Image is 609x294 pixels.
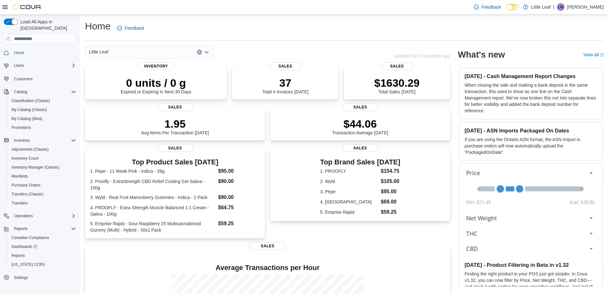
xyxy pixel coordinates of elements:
dd: $90.00 [218,194,260,201]
p: Little Leaf [531,3,551,11]
p: 37 [262,76,308,89]
span: Catalog [12,88,76,96]
button: Reports [1,224,79,233]
p: $44.06 [332,117,388,130]
a: Canadian Compliance [9,234,52,242]
button: Clear input [197,50,202,55]
div: Leanne McPhie [557,3,565,11]
span: Users [12,62,76,69]
span: Purchase Orders [9,181,76,189]
a: Home [12,49,27,57]
button: Promotions [6,123,79,132]
span: Feedback [125,25,144,31]
a: Promotions [9,124,34,131]
div: Total Sales [DATE] [374,76,420,94]
span: Canadian Compliance [9,234,76,242]
dd: $154.75 [381,167,400,175]
span: Settings [14,275,28,280]
button: Users [1,61,79,70]
span: Promotions [12,125,31,130]
svg: External link [600,53,604,57]
span: Transfers [12,201,27,206]
button: My Catalog (Beta) [6,114,79,123]
span: Sales [250,242,285,250]
a: Adjustments (Classic) [9,146,51,153]
div: Transaction Average [DATE] [332,117,388,135]
span: Sales [269,62,301,70]
span: Transfers (Classic) [9,190,76,198]
span: Sales [381,62,413,70]
dt: 2. Proofly - ExtraStrength CBD Relief Cooling Gel Sativa - 100g [90,178,215,191]
button: Purchase Orders [6,181,79,190]
button: Reports [12,225,30,233]
span: Reports [12,225,76,233]
span: Classification (Classic) [9,97,76,105]
span: Canadian Compliance [12,235,49,240]
span: Purchase Orders [12,183,41,188]
button: My Catalog (Classic) [6,105,79,114]
a: Feedback [471,1,504,13]
a: Reports [9,252,27,259]
button: Users [12,62,27,69]
button: Customers [1,74,79,83]
p: 0 units / 0 g [121,76,191,89]
span: Dashboards [12,244,37,249]
span: Washington CCRS [9,261,76,268]
dd: $90.00 [218,178,260,185]
a: Settings [12,274,30,282]
span: [US_STATE] CCRS [12,262,45,267]
button: Classification (Classic) [6,96,79,105]
h3: [DATE] - ASN Imports Packaged On Dates [465,127,597,134]
h3: Top Product Sales [DATE] [90,158,260,166]
a: Customers [12,75,35,83]
dt: 1. Pepe - 11 Week Pink - Indica - 28g [90,168,215,174]
a: Purchase Orders [9,181,43,189]
span: Reports [14,226,27,231]
button: Operations [12,212,35,220]
h3: [DATE] - Cash Management Report Changes [465,73,597,79]
img: Cova [13,4,42,10]
span: Transfers (Classic) [12,192,43,197]
span: Catalog [14,89,27,94]
p: Updated 2437 minute(s) ago [394,53,450,59]
span: Load All Apps in [GEOGRAPHIC_DATA] [18,19,76,31]
button: Transfers [6,199,79,208]
button: Inventory [12,137,32,144]
input: Dark Mode [506,4,520,11]
h3: [DATE] - Product Filtering in Beta in v1.32 [465,262,597,268]
span: My Catalog (Classic) [12,107,47,112]
span: Sales [157,103,193,111]
span: Little Leaf [89,48,108,56]
span: Classification (Classic) [12,98,50,103]
dd: $59.25 [381,208,400,216]
dt: 3. Pepe [320,188,378,195]
button: Inventory [1,136,79,145]
h2: What's new [458,50,505,60]
button: Adjustments (Classic) [6,145,79,154]
span: Customers [12,75,76,83]
span: Users [14,63,24,68]
span: Sales [157,144,193,152]
button: Catalog [1,87,79,96]
a: My Catalog (Beta) [9,115,45,123]
button: Inventory Manager (Classic) [6,163,79,172]
p: $1630.29 [374,76,420,89]
a: Dashboards [6,242,79,251]
span: Inventory [14,138,30,143]
div: Avg Items Per Transaction [DATE] [141,117,209,135]
span: Home [14,50,24,55]
div: Expired or Expiring in Next 30 Days [121,76,191,94]
span: Adjustments (Classic) [9,146,76,153]
span: Dashboards [9,243,76,250]
span: Inventory Count [12,156,39,161]
button: Reports [6,251,79,260]
a: View allExternal link [583,52,604,57]
span: My Catalog (Beta) [12,116,43,121]
p: [PERSON_NAME] [567,3,604,11]
button: Open list of options [204,50,209,55]
a: Dashboards [9,243,40,250]
button: Settings [1,273,79,282]
p: 1.95 [141,117,209,130]
span: Customers [14,76,33,82]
